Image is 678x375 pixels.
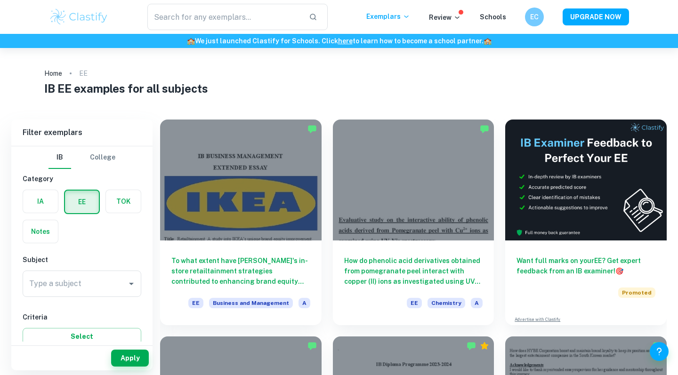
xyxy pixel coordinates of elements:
img: Marked [307,124,317,134]
button: College [90,146,115,169]
a: Home [44,67,62,80]
span: Chemistry [428,298,465,308]
span: Business and Management [209,298,293,308]
h6: We just launched Clastify for Schools. Click to learn how to become a school partner. [2,36,676,46]
img: Marked [653,341,662,351]
h6: Want full marks on your EE ? Get expert feedback from an IB examiner! [517,255,655,276]
h6: How do phenolic acid derivatives obtained from pomegranate peel interact with copper (II) ions as... [344,255,483,287]
span: EE [407,298,422,308]
h6: Filter exemplars [11,120,153,146]
div: Filter type choice [48,146,115,169]
h6: Subject [23,255,141,265]
p: Exemplars [366,11,410,22]
button: TOK [106,190,141,213]
a: Advertise with Clastify [515,316,560,323]
span: A [299,298,310,308]
button: Select [23,328,141,345]
p: EE [79,68,88,79]
img: Thumbnail [505,120,667,240]
button: Notes [23,220,58,243]
input: Search for any exemplars... [147,4,301,30]
img: Clastify logo [49,8,109,26]
img: Marked [307,341,317,351]
h1: IB EE examples for all subjects [44,80,634,97]
div: Premium [480,341,489,351]
a: Schools [480,13,506,21]
span: 🏫 [484,37,492,45]
h6: Criteria [23,312,141,322]
img: Marked [480,124,489,134]
a: How do phenolic acid derivatives obtained from pomegranate peel interact with copper (II) ions as... [333,120,494,325]
h6: To what extent have [PERSON_NAME]'s in-store retailtainment strategies contributed to enhancing b... [171,255,310,287]
h6: EC [529,12,540,22]
p: Review [429,12,461,23]
span: 🎯 [615,267,623,275]
a: Want full marks on yourEE? Get expert feedback from an IB examiner!PromotedAdvertise with Clastify [505,120,667,325]
span: 🏫 [187,37,195,45]
button: Open [125,277,138,290]
span: A [471,298,483,308]
button: Apply [111,350,149,367]
button: IA [23,190,58,213]
img: Marked [467,341,476,351]
a: here [338,37,353,45]
span: Promoted [618,287,655,298]
button: IB [48,146,71,169]
button: EC [525,8,544,26]
button: EE [65,191,99,213]
a: To what extent have [PERSON_NAME]'s in-store retailtainment strategies contributed to enhancing b... [160,120,322,325]
h6: Category [23,174,141,184]
button: UPGRADE NOW [563,8,629,25]
button: Help and Feedback [650,342,669,361]
span: EE [188,298,203,308]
